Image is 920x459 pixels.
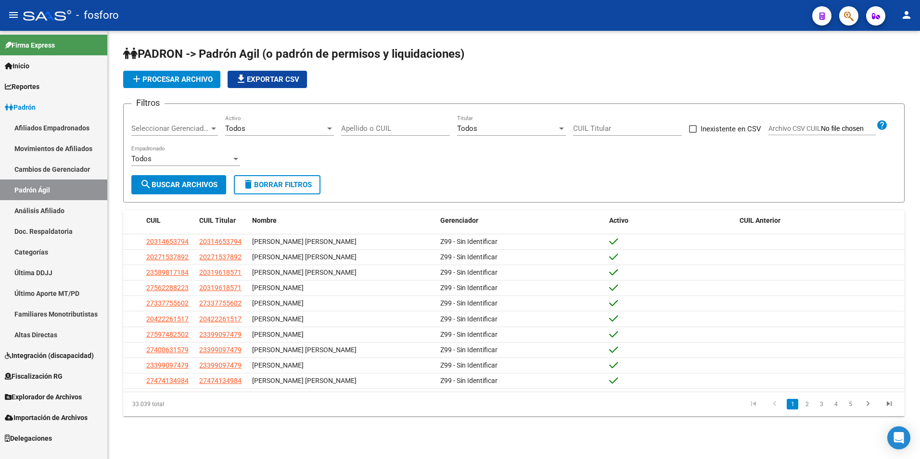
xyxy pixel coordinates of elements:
span: 23399097479 [146,361,189,369]
datatable-header-cell: CUIL [142,210,195,231]
span: Todos [225,124,245,133]
span: Integración (discapacidad) [5,350,94,361]
datatable-header-cell: Nombre [248,210,436,231]
span: 20422261517 [146,315,189,323]
span: Z99 - Sin Identificar [440,377,498,384]
mat-icon: person [901,9,912,21]
mat-icon: search [140,178,152,190]
span: PADRON -> Padrón Agil (o padrón de permisos y liquidaciones) [123,47,464,61]
span: [PERSON_NAME] [PERSON_NAME] [252,253,357,261]
button: Borrar Filtros [234,175,320,194]
span: Reportes [5,81,39,92]
span: Activo [609,217,628,224]
span: [PERSON_NAME] [PERSON_NAME] [252,377,357,384]
span: 20271537892 [199,253,242,261]
span: Z99 - Sin Identificar [440,361,498,369]
span: Z99 - Sin Identificar [440,299,498,307]
span: - fosforo [76,5,119,26]
button: Exportar CSV [228,71,307,88]
a: 1 [787,399,798,409]
a: go to previous page [766,399,784,409]
span: [PERSON_NAME] [PERSON_NAME] [252,268,357,276]
a: 4 [830,399,842,409]
span: 20422261517 [199,315,242,323]
mat-icon: delete [243,178,254,190]
span: 27562288223 [146,284,189,292]
span: Todos [131,154,152,163]
datatable-header-cell: CUIL Anterior [736,210,905,231]
span: 20314653794 [146,238,189,245]
span: 23399097479 [199,361,242,369]
span: 27474134984 [146,377,189,384]
mat-icon: help [876,119,888,131]
span: Z99 - Sin Identificar [440,268,498,276]
span: 27337755602 [146,299,189,307]
span: Z99 - Sin Identificar [440,315,498,323]
span: Z99 - Sin Identificar [440,346,498,354]
div: 33.039 total [123,392,278,416]
a: 3 [816,399,827,409]
button: Procesar archivo [123,71,220,88]
span: Nombre [252,217,277,224]
span: Importación de Archivos [5,412,88,423]
span: [PERSON_NAME] [PERSON_NAME] [252,238,357,245]
datatable-header-cell: Activo [605,210,736,231]
span: 20314653794 [199,238,242,245]
li: page 4 [829,396,843,412]
span: Padrón [5,102,36,113]
button: Buscar Archivos [131,175,226,194]
a: 5 [844,399,856,409]
span: CUIL Titular [199,217,236,224]
li: page 1 [785,396,800,412]
span: CUIL [146,217,161,224]
a: go to next page [859,399,877,409]
mat-icon: add [131,73,142,85]
span: Z99 - Sin Identificar [440,284,498,292]
span: 20319618571 [199,284,242,292]
span: Z99 - Sin Identificar [440,238,498,245]
span: Procesar archivo [131,75,213,84]
span: Archivo CSV CUIL [768,125,821,132]
span: CUIL Anterior [740,217,780,224]
mat-icon: menu [8,9,19,21]
span: [PERSON_NAME] [252,315,304,323]
span: 27597482502 [146,331,189,338]
li: page 5 [843,396,857,412]
li: page 3 [814,396,829,412]
mat-icon: file_download [235,73,247,85]
span: Borrar Filtros [243,180,312,189]
span: Gerenciador [440,217,478,224]
span: [PERSON_NAME] [252,299,304,307]
span: [PERSON_NAME] [252,284,304,292]
span: Explorador de Archivos [5,392,82,402]
li: page 2 [800,396,814,412]
span: 23399097479 [199,346,242,354]
span: [PERSON_NAME] [252,331,304,338]
datatable-header-cell: Gerenciador [436,210,605,231]
span: Firma Express [5,40,55,51]
span: Inexistente en CSV [701,123,761,135]
div: Open Intercom Messenger [887,426,910,449]
span: Fiscalización RG [5,371,63,382]
span: Delegaciones [5,433,52,444]
datatable-header-cell: CUIL Titular [195,210,248,231]
a: 2 [801,399,813,409]
span: Buscar Archivos [140,180,217,189]
span: 23399097479 [199,331,242,338]
span: Z99 - Sin Identificar [440,331,498,338]
a: go to first page [744,399,763,409]
span: 20271537892 [146,253,189,261]
a: go to last page [880,399,898,409]
span: Inicio [5,61,29,71]
span: Todos [457,124,477,133]
span: Seleccionar Gerenciador [131,124,209,133]
input: Archivo CSV CUIL [821,125,876,133]
h3: Filtros [131,96,165,110]
span: 20319618571 [199,268,242,276]
span: Z99 - Sin Identificar [440,253,498,261]
span: 27400631579 [146,346,189,354]
span: Exportar CSV [235,75,299,84]
span: 27337755602 [199,299,242,307]
span: [PERSON_NAME] [252,361,304,369]
span: 27474134984 [199,377,242,384]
